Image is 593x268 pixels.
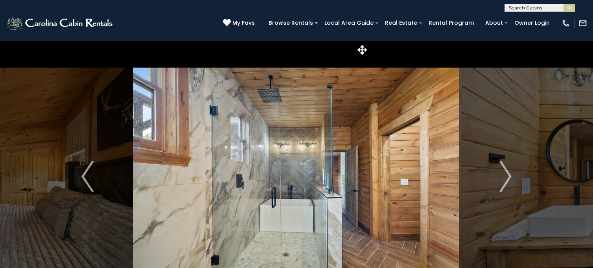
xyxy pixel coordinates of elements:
img: White-1-2.png [6,15,115,31]
a: My Favs [223,19,257,28]
a: Real Estate [381,17,421,29]
a: Owner Login [510,17,554,29]
a: Rental Program [425,17,478,29]
a: Local Area Guide [320,17,378,29]
a: About [481,17,507,29]
a: Browse Rentals [265,17,317,29]
img: arrow [499,161,511,192]
img: mail-regular-white.png [578,19,587,28]
img: phone-regular-white.png [562,19,570,28]
span: My Favs [232,19,255,27]
img: arrow [81,161,93,192]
